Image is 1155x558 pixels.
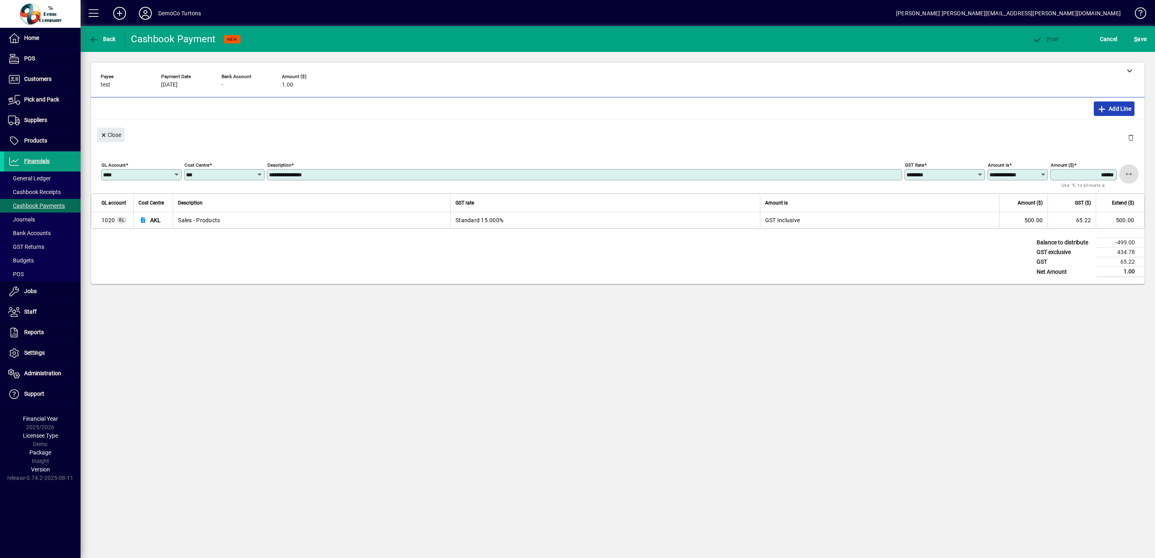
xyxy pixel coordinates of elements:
span: Add Line [1097,102,1132,115]
span: Budgets [8,257,34,264]
button: Post [1031,32,1061,46]
a: Jobs [4,281,81,302]
span: GST ($) [1075,198,1091,207]
span: Reports [24,329,44,335]
span: GST Returns [8,244,44,250]
span: Bank Accounts [8,230,51,236]
app-page-header-button: Delete [1121,134,1141,141]
button: Apply remaining balance [1119,164,1138,184]
a: POS [4,267,81,281]
span: Extend ($) [1112,198,1134,207]
span: GL [119,218,124,222]
a: POS [4,49,81,69]
div: Cashbook Payment [131,33,216,45]
a: Administration [4,364,81,384]
td: 500.00 [999,212,1047,228]
td: Sales - Products [173,212,450,228]
div: [PERSON_NAME] [PERSON_NAME][EMAIL_ADDRESS][PERSON_NAME][DOMAIN_NAME] [896,7,1121,20]
span: Financial Year [23,415,58,422]
span: - [221,82,223,88]
app-page-header-button: Back [81,32,125,46]
td: Net Amount [1033,267,1096,277]
span: Administration [24,370,61,376]
span: [DATE] [161,82,178,88]
a: Cashbook Receipts [4,185,81,199]
mat-label: Amount is [988,162,1009,168]
button: Save [1132,32,1149,46]
a: General Ledger [4,172,81,185]
a: Support [4,384,81,404]
td: Balance to distribute [1033,238,1096,248]
a: Customers [4,69,81,89]
mat-hint: Use '%' to allocate a percentage [1062,180,1110,198]
span: 1.00 [282,82,293,88]
span: Cancel [1100,33,1118,45]
mat-label: Cost Centre [184,162,209,168]
span: test [101,82,110,88]
span: Staff [24,308,37,315]
span: Support [24,391,44,397]
button: Close [97,128,124,142]
span: Financials [24,158,50,164]
td: 1.00 [1096,267,1145,277]
span: Home [24,35,39,41]
td: 500.00 [1096,212,1144,228]
span: Amount is [765,198,788,207]
span: ave [1134,33,1147,45]
a: Cashbook Payments [4,199,81,213]
span: Cost Centre [139,198,164,207]
span: Package [29,449,51,456]
span: NEW [227,37,237,42]
span: POS [24,55,35,62]
mat-label: GST rate [905,162,924,168]
span: Version [31,466,50,473]
mat-label: Amount ($) [1051,162,1074,168]
span: GST rate [455,198,474,207]
a: Journals [4,213,81,226]
a: Budgets [4,254,81,267]
span: P [1047,36,1050,42]
span: Sales - Products [101,216,115,224]
span: POS [8,271,24,277]
span: Jobs [24,288,37,294]
button: Delete [1121,128,1141,147]
a: GST Returns [4,240,81,254]
a: Home [4,28,81,48]
td: 434.78 [1096,248,1145,257]
button: Add [107,6,132,21]
span: Suppliers [24,117,47,123]
div: DemoCo Turtons [158,7,201,20]
span: ost [1033,36,1059,42]
td: -499.00 [1096,238,1145,248]
app-page-header-button: Close [95,131,126,138]
span: Description [178,198,203,207]
td: 65.22 [1047,212,1096,228]
span: Amount ($) [1018,198,1043,207]
button: Profile [132,6,158,21]
span: General Ledger [8,175,51,182]
a: Staff [4,302,81,322]
span: AKL [150,216,161,224]
a: Suppliers [4,110,81,130]
td: 65.22 [1096,257,1145,267]
button: Add Line [1094,101,1135,116]
span: Settings [24,349,45,356]
span: Customers [24,76,52,82]
button: Cancel [1098,32,1120,46]
span: Close [100,128,121,142]
span: S [1134,36,1137,42]
span: Products [24,137,47,144]
span: Cashbook Receipts [8,189,61,195]
a: Settings [4,343,81,363]
td: GST exclusive [1033,248,1096,257]
mat-label: Description [267,162,291,168]
a: Bank Accounts [4,226,81,240]
td: GST [1033,257,1096,267]
a: Products [4,131,81,151]
span: Journals [8,216,35,223]
a: Knowledge Base [1129,2,1145,28]
span: Licensee Type [23,432,58,439]
a: Pick and Pack [4,90,81,110]
span: GL account [101,198,126,207]
span: Pick and Pack [24,96,59,103]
